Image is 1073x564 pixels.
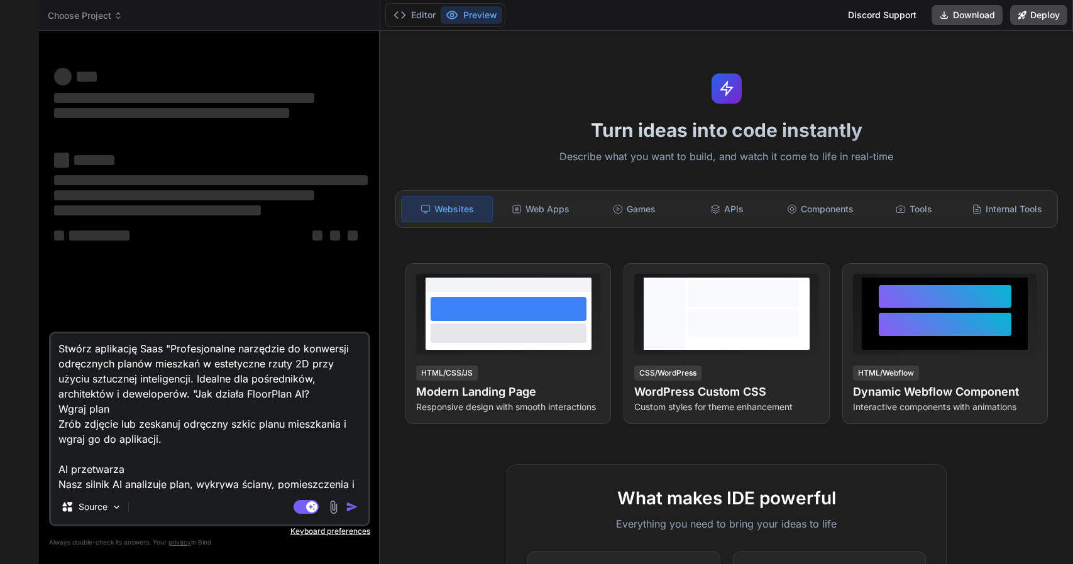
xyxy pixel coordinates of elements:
p: Keyboard preferences [49,526,370,536]
button: Download [932,5,1003,25]
span: ‌ [54,93,314,103]
textarea: Stwórz aplikację Saas "Profesjonalne narzędzie do konwersji odręcznych planów mieszkań w estetycz... [51,334,368,489]
p: Always double-check its answers. Your in Bind [49,536,370,548]
p: Responsive design with smooth interactions [416,401,600,413]
div: APIs [682,196,773,222]
p: Describe what you want to build, and watch it come to life in real-time [388,149,1065,165]
div: HTML/CSS/JS [416,366,478,381]
span: privacy [168,538,191,546]
div: Components [775,196,866,222]
h4: WordPress Custom CSS [634,383,818,401]
span: ‌ [54,108,289,118]
img: Pick Models [111,502,122,512]
p: Source [79,501,107,513]
button: Deploy [1010,5,1067,25]
img: icon [346,501,358,513]
div: Internal Tools [962,196,1052,222]
button: Editor [388,6,441,24]
button: Preview [441,6,502,24]
span: ‌ [54,190,314,200]
p: Everything you need to bring your ideas to life [527,516,926,531]
h2: What makes IDE powerful [527,485,926,511]
div: Games [588,196,679,222]
span: ‌ [54,205,261,215]
span: ‌ [312,230,322,241]
span: ‌ [74,155,114,165]
img: attachment [326,500,341,514]
p: Custom styles for theme enhancement [634,401,818,413]
span: ‌ [54,68,72,85]
span: ‌ [77,72,97,82]
span: ‌ [54,153,69,168]
span: ‌ [330,230,340,241]
div: Tools [868,196,959,222]
span: ‌ [54,175,368,185]
div: Discord Support [840,5,924,25]
span: ‌ [348,230,358,241]
h4: Modern Landing Page [416,383,600,401]
span: ‌ [69,230,129,241]
div: Websites [401,196,493,222]
p: Interactive components with animations [853,401,1037,413]
span: ‌ [54,230,64,241]
div: HTML/Webflow [853,366,919,381]
span: Choose Project [48,9,123,22]
h4: Dynamic Webflow Component [853,383,1037,401]
h1: Turn ideas into code instantly [388,119,1065,141]
div: CSS/WordPress [634,366,702,381]
div: Web Apps [495,196,586,222]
